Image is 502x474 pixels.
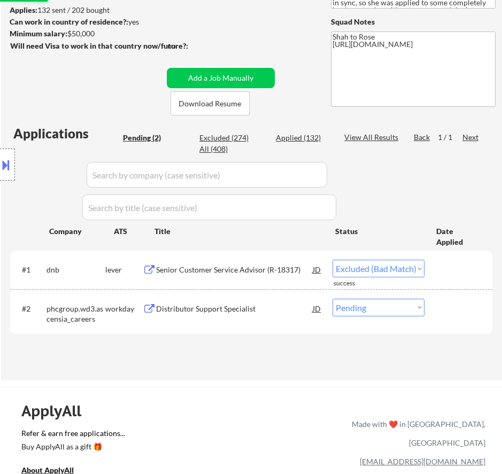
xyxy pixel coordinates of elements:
div: lever [105,265,142,275]
div: Back [414,132,431,143]
div: ApplyAll [21,402,93,420]
strong: Minimum salary: [10,29,67,38]
div: no [167,41,198,51]
div: dnb [47,265,106,275]
button: Download Resume [171,91,250,115]
div: Next [462,132,480,143]
strong: Will need Visa to work in that country now/future?: [10,41,188,50]
input: Search by title (case sensitive) [82,195,336,220]
div: Status [335,221,420,240]
div: yes [10,17,184,27]
div: Distributor Support Specialist [156,304,313,314]
div: Title [155,226,325,237]
div: All (408) [199,144,253,154]
strong: Applies: [10,5,37,14]
div: $50,000 [10,28,188,39]
div: success [334,279,376,288]
div: Made with ❤️ in [GEOGRAPHIC_DATA], [GEOGRAPHIC_DATA] [347,415,485,452]
a: [EMAIL_ADDRESS][DOMAIN_NAME] [360,457,485,466]
div: Date Applied [436,226,480,247]
div: phcgroup.wd3.ascensia_careers [47,304,106,324]
div: JD [312,260,322,279]
div: Applied (132) [276,133,329,143]
div: 1 / 1 [438,132,462,143]
div: View All Results [344,132,401,143]
button: Add a Job Manually [167,68,275,88]
div: 132 sent / 202 bought [10,5,188,15]
input: Search by company (case sensitive) [87,162,327,188]
div: JD [312,299,322,318]
div: workday [105,304,142,314]
div: #2 [22,304,38,314]
a: Buy ApplyAll as a gift 🎁 [21,441,128,454]
div: #1 [22,265,38,275]
div: Senior Customer Service Advisor (R-18317) [156,265,313,275]
div: Squad Notes [331,17,496,27]
div: Excluded (274) [199,133,253,143]
div: Buy ApplyAll as a gift 🎁 [21,443,128,450]
a: Refer & earn free applications... [21,430,128,441]
strong: Can work in country of residence?: [10,17,128,26]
